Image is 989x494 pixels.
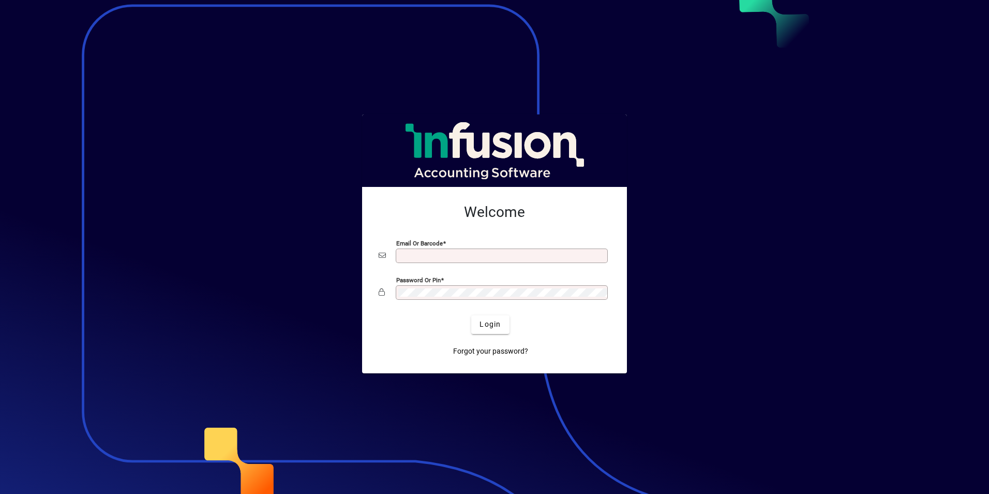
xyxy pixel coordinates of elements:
a: Forgot your password? [449,342,532,361]
span: Login [479,319,501,330]
button: Login [471,315,509,334]
mat-label: Email or Barcode [396,239,443,246]
mat-label: Password or Pin [396,276,441,283]
h2: Welcome [379,204,610,221]
span: Forgot your password? [453,346,528,357]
